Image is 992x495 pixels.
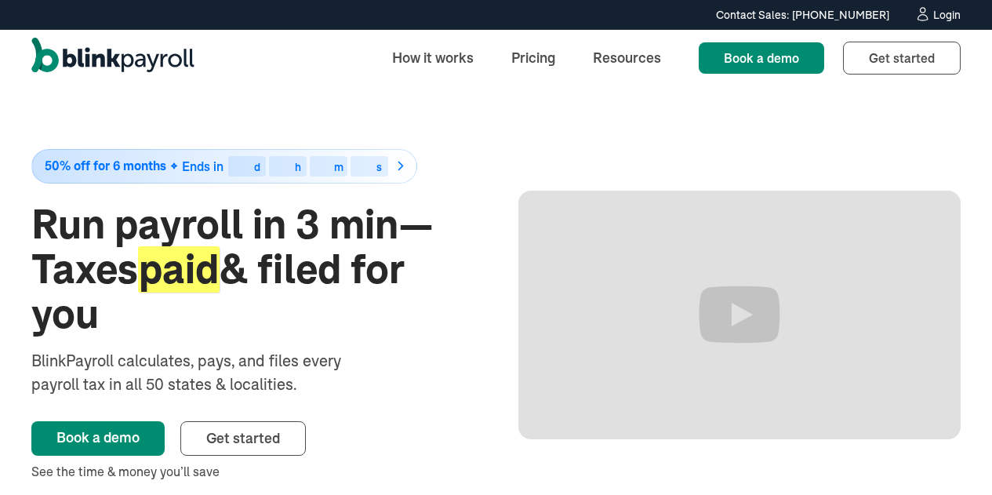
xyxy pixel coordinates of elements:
div: See the time & money you’ll save [31,462,474,481]
div: BlinkPayroll calculates, pays, and files every payroll tax in all 50 states & localities. [31,349,383,396]
a: Login [914,6,961,24]
div: Login [933,9,961,20]
a: Pricing [499,41,568,75]
span: Ends in [182,158,223,174]
a: Resources [580,41,674,75]
div: s [376,162,382,173]
a: home [31,38,194,78]
a: Book a demo [699,42,824,74]
a: Book a demo [31,421,165,456]
a: 50% off for 6 monthsEnds indhms [31,149,474,184]
span: Get started [869,50,935,66]
h1: Run payroll in 3 min—Taxes & filed for you [31,202,474,337]
div: Contact Sales: [PHONE_NUMBER] [716,7,889,24]
span: Get started [206,429,280,447]
em: paid [138,246,220,293]
span: 50% off for 6 months [45,159,166,173]
div: h [295,162,301,173]
div: m [334,162,343,173]
span: Book a demo [724,50,799,66]
div: d [254,162,260,173]
a: Get started [180,421,306,456]
a: How it works [380,41,486,75]
a: Get started [843,42,961,75]
iframe: Run Payroll in 3 min with BlinkPayroll [518,191,961,439]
